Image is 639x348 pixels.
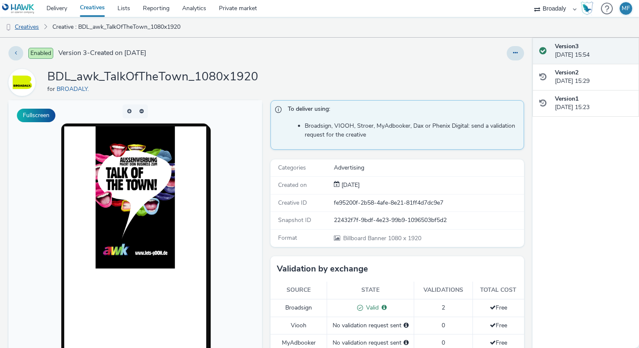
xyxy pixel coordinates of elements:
img: Advertisement preview [87,26,167,168]
div: MF [622,2,630,15]
span: Free [490,304,507,312]
span: Categories [278,164,306,172]
td: Broadsign [270,299,327,317]
div: Advertising [334,164,523,172]
strong: Version 3 [555,42,579,50]
img: undefined Logo [2,3,35,14]
span: Enabled [28,48,53,59]
div: 22432f7f-9bdf-4e23-99b9-1096503bf5d2 [334,216,523,225]
h3: Validation by exchange [277,263,368,275]
th: Validations [414,282,472,299]
div: No validation request sent [331,321,410,330]
span: Format [278,234,297,242]
a: BROADALY. [57,85,92,93]
span: Created on [278,181,307,189]
div: Creation 12 August 2025, 15:23 [340,181,360,189]
span: 2 [442,304,445,312]
button: Fullscreen [17,109,55,122]
div: Please select a deal below and click on Send to send a validation request to Viooh. [404,321,409,330]
span: Snapshot ID [278,216,311,224]
h1: BDL_awk_TalkOfTheTown_1080x1920 [47,69,258,85]
span: Creative ID [278,199,307,207]
span: Valid [363,304,379,312]
div: [DATE] 15:23 [555,95,632,112]
div: [DATE] 15:54 [555,42,632,60]
span: Version 3 - Created on [DATE] [58,48,146,58]
th: State [327,282,414,299]
div: Please select a deal below and click on Send to send a validation request to MyAdbooker. [404,339,409,347]
span: Free [490,339,507,347]
th: Source [270,282,327,299]
span: [DATE] [340,181,360,189]
img: BROADALY. [10,70,34,95]
strong: Version 2 [555,69,579,77]
span: for [47,85,57,93]
img: dooh [4,23,13,32]
div: No validation request sent [331,339,410,347]
a: Creative : BDL_awk_TalkOfTheTown_1080x1920 [48,17,185,37]
span: 1080 x 1920 [342,234,421,242]
div: [DATE] 15:29 [555,69,632,86]
span: Billboard Banner [343,234,388,242]
a: BROADALY. [8,78,39,86]
img: Hawk Academy [581,2,593,15]
span: To deliver using: [288,105,515,116]
strong: Version 1 [555,95,579,103]
div: fe95200f-2b58-4afe-8e21-81ff4d7dc9e7 [334,199,523,207]
a: Hawk Academy [581,2,597,15]
span: Free [490,321,507,329]
li: Broadsign, VIOOH, Stroer, MyAdbooker, Dax or Phenix Digital: send a validation request for the cr... [305,122,519,139]
th: Total cost [472,282,524,299]
td: Viooh [270,317,327,334]
span: 0 [442,321,445,329]
span: 0 [442,339,445,347]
